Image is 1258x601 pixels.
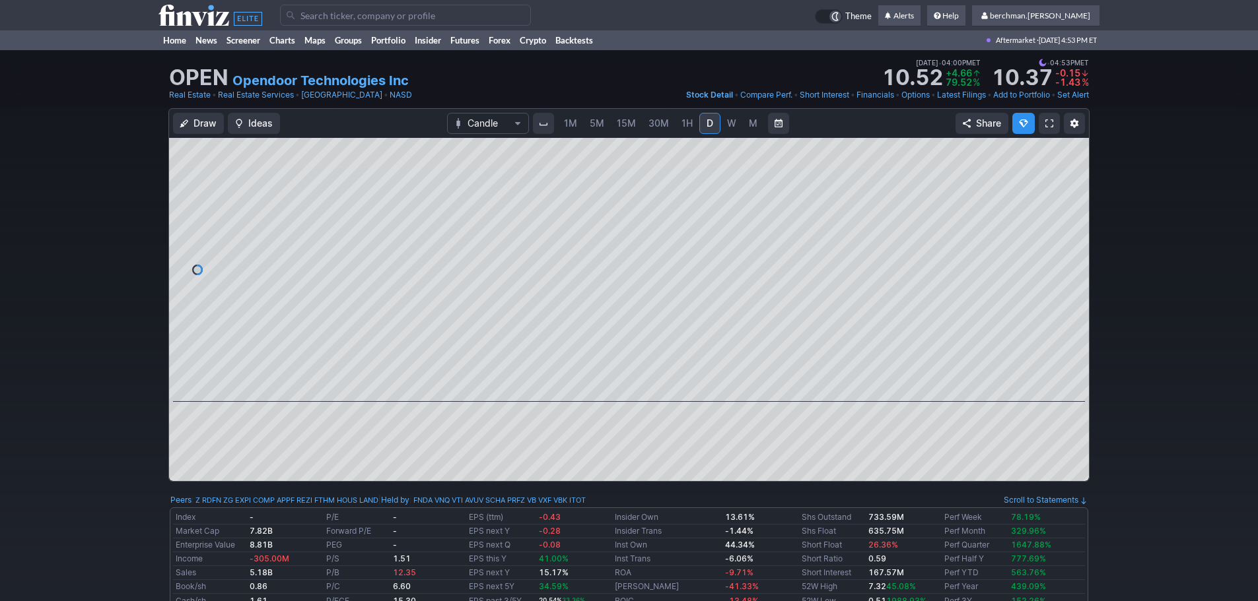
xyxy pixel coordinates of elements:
[725,567,753,577] span: -9.71%
[173,524,247,538] td: Market Cap
[569,493,586,507] a: ITOT
[686,88,733,102] a: Stock Detail
[743,113,764,134] a: M
[799,511,866,524] td: Shs Outstand
[725,526,753,536] b: -1.44%
[324,511,390,524] td: P/E
[815,9,872,24] a: Theme
[868,554,886,563] a: 0.59
[916,57,981,69] span: [DATE] 04:00PM ET
[191,30,222,50] a: News
[173,566,247,580] td: Sales
[1011,526,1046,536] span: 329.96%
[250,512,254,522] b: -
[956,113,1008,134] button: Share
[740,90,792,100] span: Compare Perf.
[868,540,898,550] span: 26.36%
[676,113,699,134] a: 1H
[378,493,586,507] div: | :
[1055,67,1080,79] span: -0.15
[466,566,536,580] td: EPS next Y
[931,88,936,102] span: •
[533,113,554,134] button: Interval
[725,512,755,522] b: 13.61%
[1055,77,1080,88] span: -1.43
[942,524,1008,538] td: Perf Month
[851,88,855,102] span: •
[435,493,450,507] a: VNQ
[895,88,900,102] span: •
[466,538,536,552] td: EPS next Q
[942,538,1008,552] td: Perf Quarter
[942,552,1008,566] td: Perf Half Y
[169,88,211,102] a: Real Estate
[324,580,390,594] td: P/C
[539,554,569,563] span: 41.00%
[250,567,273,577] b: 5.18B
[942,566,1008,580] td: Perf YTD
[643,113,675,134] a: 30M
[169,67,228,88] h1: OPEN
[324,552,390,566] td: P/S
[707,117,713,129] span: D
[553,493,567,507] a: VBK
[393,512,397,522] b: -
[485,493,505,507] a: SCHA
[539,567,569,577] b: 15.17%
[882,67,943,88] strong: 10.52
[173,113,224,134] button: Draw
[991,67,1053,88] strong: 10.37
[538,493,551,507] a: VXF
[725,554,753,563] b: -6.06%
[297,493,312,507] a: REZI
[367,30,410,50] a: Portfolio
[393,554,411,563] b: 1.51
[410,30,446,50] a: Insider
[799,524,866,538] td: Shs Float
[324,524,390,538] td: Forward P/E
[1012,113,1035,134] button: Explore new features
[868,581,916,591] b: 7.32
[942,511,1008,524] td: Perf Week
[927,5,965,26] a: Help
[277,493,295,507] a: APPF
[734,88,739,102] span: •
[564,117,577,129] span: 1M
[938,57,942,69] span: •
[250,526,273,536] b: 7.82B
[1064,113,1085,134] button: Chart Settings
[727,117,736,129] span: W
[324,566,390,580] td: P/B
[280,5,531,26] input: Search
[1011,554,1046,563] span: 777.69%
[330,30,367,50] a: Groups
[612,580,722,594] td: [PERSON_NAME]
[721,113,742,134] a: W
[946,67,972,79] span: +4.66
[381,495,409,505] a: Held by
[393,567,416,577] span: 12.35
[802,554,843,563] a: Short Ratio
[612,566,722,580] td: ROA
[878,5,921,26] a: Alerts
[937,90,986,100] span: Latest Filings
[195,493,200,507] a: Z
[468,117,508,130] span: Candle
[324,538,390,552] td: PEG
[447,113,529,134] button: Chart Type
[466,524,536,538] td: EPS next Y
[845,9,872,24] span: Theme
[295,88,300,102] span: •
[868,567,904,577] a: 167.57M
[515,30,551,50] a: Crypto
[551,30,598,50] a: Backtests
[539,581,569,591] span: 34.59%
[1011,581,1046,591] span: 439.09%
[699,113,720,134] a: D
[612,552,722,566] td: Inst Trans
[393,526,397,536] b: -
[799,580,866,594] td: 52W High
[648,117,669,129] span: 30M
[976,117,1001,130] span: Share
